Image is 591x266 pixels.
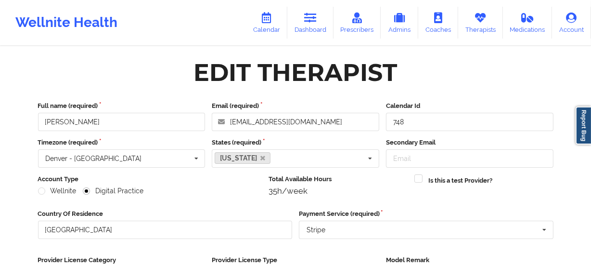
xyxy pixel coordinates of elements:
input: Email [386,149,553,168]
label: Timezone (required) [38,138,206,147]
a: Calendar [246,7,287,39]
label: Email (required) [212,101,379,111]
a: Dashboard [287,7,334,39]
label: Secondary Email [386,138,553,147]
label: Account Type [38,174,262,184]
div: Denver - [GEOGRAPHIC_DATA] [46,155,142,162]
label: Is this a test Provider? [428,176,492,186]
a: Medications [503,7,552,39]
a: Coaches [418,7,458,39]
a: Admins [381,7,418,39]
div: 35h/week [269,186,408,196]
label: Model Remark [386,255,553,265]
input: Email address [212,113,379,131]
label: Total Available Hours [269,174,408,184]
input: Calendar Id [386,113,553,131]
label: States (required) [212,138,379,147]
div: Edit Therapist [194,57,398,88]
a: Prescribers [334,7,381,39]
label: Wellnite [38,187,77,195]
label: Provider License Category [38,255,206,265]
a: Account [552,7,591,39]
label: Full name (required) [38,101,206,111]
a: [US_STATE] [215,152,270,164]
a: Report Bug [576,106,591,145]
label: Calendar Id [386,101,553,111]
label: Digital Practice [83,187,143,195]
label: Payment Service (required) [299,209,553,219]
label: Country Of Residence [38,209,293,219]
label: Provider License Type [212,255,379,265]
input: Full name [38,113,206,131]
div: Stripe [307,226,325,233]
a: Therapists [458,7,503,39]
